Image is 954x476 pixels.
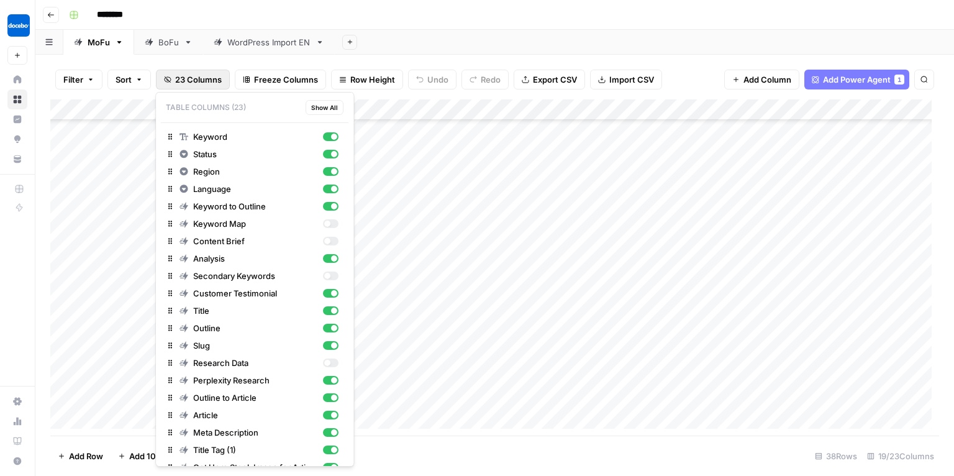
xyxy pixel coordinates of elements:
a: Browse [7,89,27,109]
span: Title [193,304,318,317]
span: Keyword to Outline [193,200,318,213]
span: Region [193,165,318,178]
button: Redo [461,70,509,89]
button: Add Row [50,446,111,466]
button: Sort [107,70,151,89]
span: Outline [193,322,318,334]
button: Import CSV [590,70,662,89]
button: Workspace: Docebo [7,10,27,41]
span: Undo [427,73,448,86]
span: Keyword Map [193,217,318,230]
a: WordPress Import EN [203,30,335,55]
span: Import CSV [609,73,654,86]
a: Settings [7,391,27,411]
span: Add Column [743,73,791,86]
span: Export CSV [533,73,577,86]
div: 1 [894,75,904,85]
div: BoFu [158,36,179,48]
span: Status [193,148,318,160]
div: 19/23 Columns [862,446,939,466]
div: 23 Columns [155,92,354,467]
button: Export CSV [514,70,585,89]
span: Sort [116,73,132,86]
button: Add 10 Rows [111,446,186,466]
span: Content Brief [193,235,318,247]
span: Row Height [350,73,395,86]
span: Redo [481,73,501,86]
button: Add Column [724,70,799,89]
button: 23 Columns [156,70,230,89]
span: 1 [897,75,901,85]
span: Analysis [193,252,318,265]
a: Usage [7,411,27,431]
button: Row Height [331,70,403,89]
span: Filter [63,73,83,86]
span: Add Row [69,450,103,462]
a: Learning Hub [7,431,27,451]
img: Docebo Logo [7,14,30,37]
span: Keyword [193,130,318,143]
a: Opportunities [7,129,27,149]
span: Perplexity Research [193,374,318,387]
span: Article [193,409,318,421]
span: Freeze Columns [254,73,318,86]
span: Get Hero Stock Image for Article - Fork [193,461,318,474]
span: Show All [311,103,338,112]
span: Title Tag (1) [193,444,318,456]
button: Freeze Columns [235,70,326,89]
span: Secondary Keywords [193,270,318,282]
a: BoFu [134,30,203,55]
button: Help + Support [7,451,27,471]
div: WordPress Import EN [227,36,311,48]
span: Outline to Article [193,391,318,404]
button: Add Power Agent1 [804,70,909,89]
span: Meta Description [193,426,318,439]
span: Customer Testimonial [193,287,318,300]
div: 38 Rows [810,446,862,466]
span: Research Data [193,357,318,369]
p: Table Columns (23) [161,98,348,117]
span: Language [193,183,318,195]
span: 23 Columns [175,73,222,86]
a: Home [7,70,27,89]
span: Slug [193,339,318,352]
a: Your Data [7,149,27,169]
button: Filter [55,70,102,89]
span: Add Power Agent [823,73,891,86]
div: MoFu [88,36,110,48]
a: MoFu [63,30,134,55]
a: Insights [7,109,27,129]
button: Undo [408,70,457,89]
span: Add 10 Rows [129,450,179,462]
button: Show All [306,100,343,115]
